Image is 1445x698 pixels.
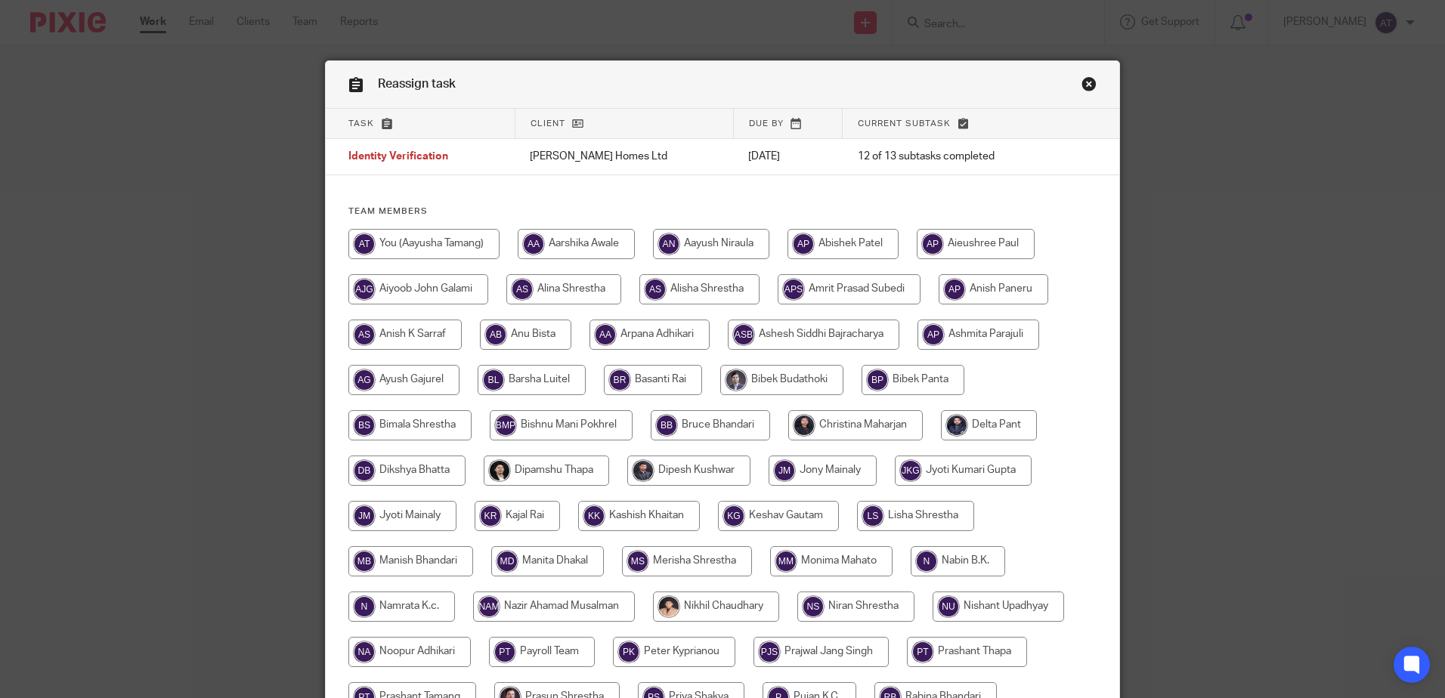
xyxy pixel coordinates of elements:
span: Client [531,119,565,128]
p: [PERSON_NAME] Homes Ltd [530,149,718,164]
span: Reassign task [378,78,456,90]
p: [DATE] [748,149,828,164]
span: Task [348,119,374,128]
td: 12 of 13 subtasks completed [843,139,1060,175]
h4: Team members [348,205,1097,218]
a: Close this dialog window [1081,76,1097,97]
span: Due by [749,119,784,128]
span: Identity Verification [348,152,448,162]
span: Current subtask [858,119,951,128]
